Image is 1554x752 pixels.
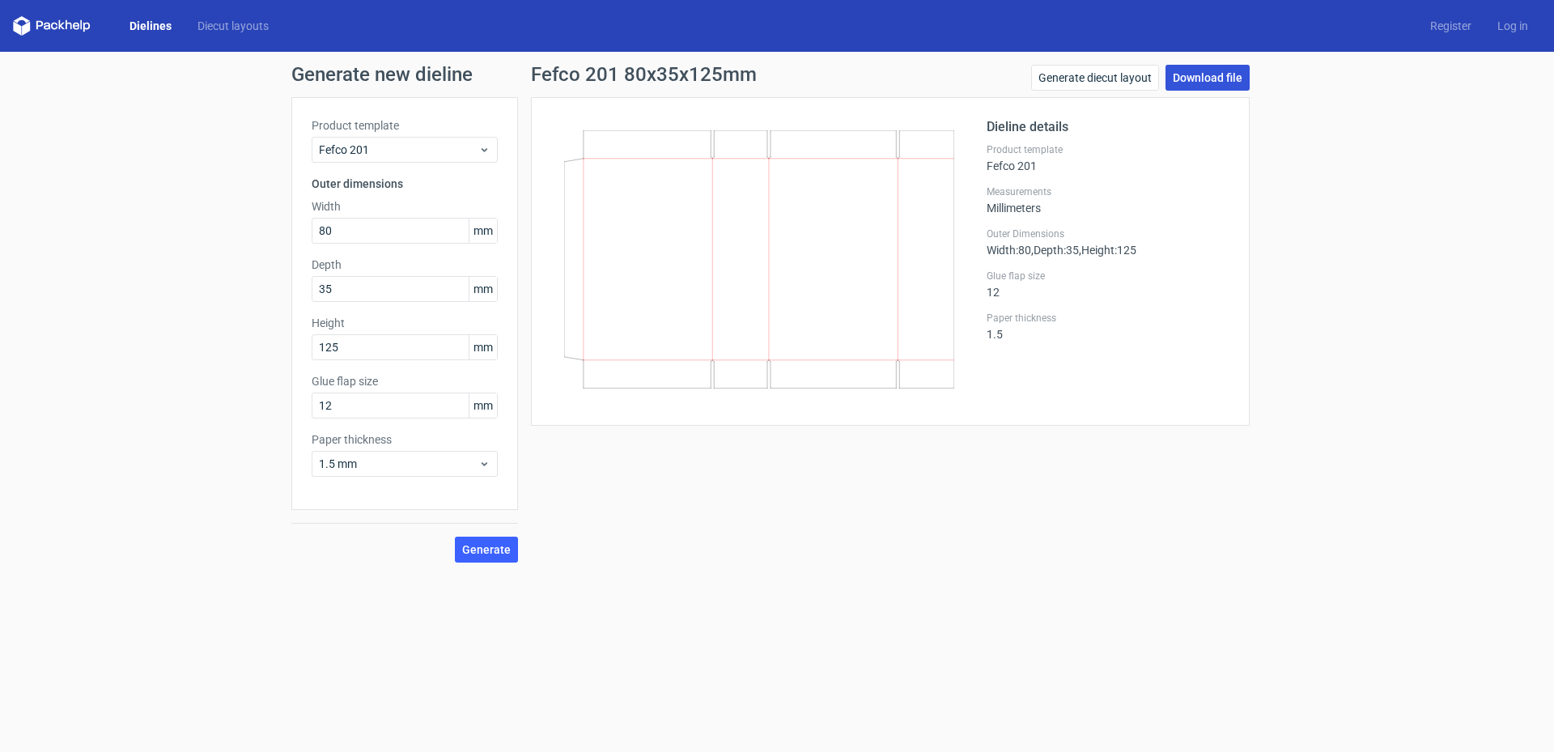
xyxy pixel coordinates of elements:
label: Glue flap size [312,373,498,389]
label: Depth [312,257,498,273]
div: 1.5 [987,312,1229,341]
a: Diecut layouts [185,18,282,34]
span: , Depth : 35 [1031,244,1079,257]
span: Fefco 201 [319,142,478,158]
span: 1.5 mm [319,456,478,472]
a: Generate diecut layout [1031,65,1159,91]
span: , Height : 125 [1079,244,1136,257]
a: Dielines [117,18,185,34]
label: Product template [312,117,498,134]
h2: Dieline details [987,117,1229,137]
a: Log in [1484,18,1541,34]
label: Glue flap size [987,270,1229,283]
label: Paper thickness [987,312,1229,325]
span: mm [469,335,497,359]
span: mm [469,219,497,243]
a: Register [1417,18,1484,34]
a: Download file [1165,65,1250,91]
h1: Generate new dieline [291,65,1263,84]
label: Outer Dimensions [987,227,1229,240]
div: 12 [987,270,1229,299]
span: mm [469,277,497,301]
h1: Fefco 201 80x35x125mm [531,65,757,84]
label: Measurements [987,185,1229,198]
label: Paper thickness [312,431,498,448]
div: Fefco 201 [987,143,1229,172]
span: Generate [462,544,511,555]
button: Generate [455,537,518,563]
h3: Outer dimensions [312,176,498,192]
label: Product template [987,143,1229,156]
div: Millimeters [987,185,1229,215]
span: Width : 80 [987,244,1031,257]
span: mm [469,393,497,418]
label: Width [312,198,498,215]
label: Height [312,315,498,331]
